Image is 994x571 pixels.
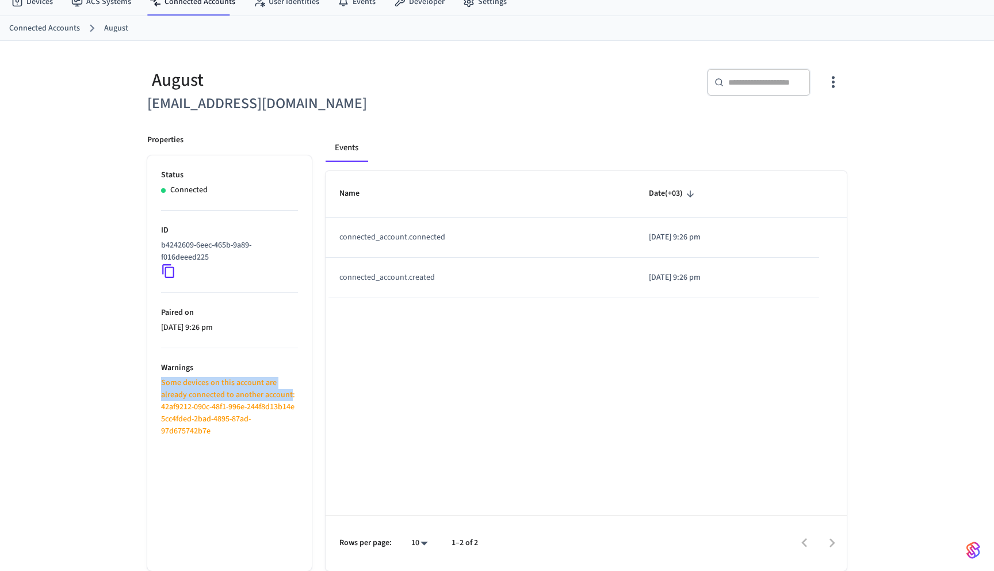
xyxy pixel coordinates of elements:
h6: [EMAIL_ADDRESS][DOMAIN_NAME] [147,92,490,116]
p: ID [161,224,298,237]
td: connected_account.created [326,258,635,298]
a: August [104,22,128,35]
p: b4242609-6eec-465b-9a89-f016deeed225 [161,239,293,264]
p: Rows per page: [339,537,392,549]
p: Warnings [161,362,298,374]
p: Paired on [161,307,298,319]
p: Status [161,169,298,181]
p: [DATE] 9:26 pm [649,231,805,243]
p: [DATE] 9:26 pm [649,272,805,284]
a: Connected Accounts [9,22,80,35]
p: [DATE] 9:26 pm [161,322,298,334]
img: SeamLogoGradient.69752ec5.svg [966,541,980,559]
div: 10 [406,535,433,551]
p: 1–2 of 2 [452,537,478,549]
div: August [147,68,490,92]
p: Connected [170,184,208,196]
button: Events [326,134,368,162]
td: connected_account.connected [326,218,635,258]
span: Date(+03) [649,185,698,203]
div: connected account tabs [326,134,847,162]
p: Some devices on this account are already connected to another account: 42af9212-090c-48f1-996e-24... [161,377,298,437]
table: sticky table [326,171,847,298]
span: Name [339,185,374,203]
p: Properties [147,134,183,146]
